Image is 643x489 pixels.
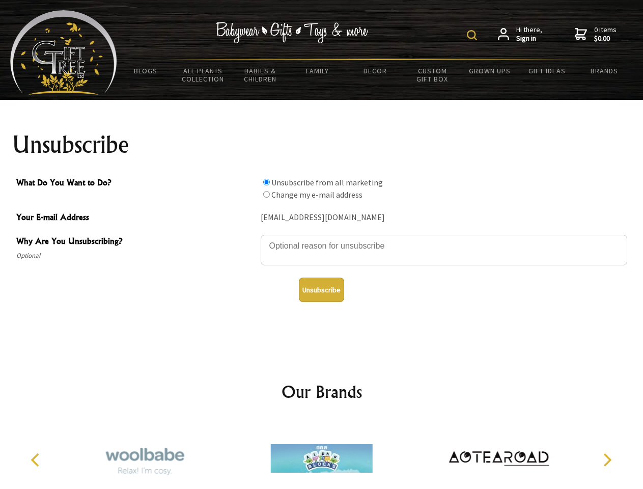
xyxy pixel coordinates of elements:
label: Change my e-mail address [271,189,362,200]
h1: Unsubscribe [12,132,631,157]
strong: $0.00 [594,34,617,43]
span: Why Are You Unsubscribing? [16,235,256,250]
a: Hi there,Sign in [498,25,542,43]
a: Brands [576,60,633,81]
a: Family [289,60,347,81]
span: Your E-mail Address [16,211,256,226]
span: What Do You Want to Do? [16,176,256,191]
button: Unsubscribe [299,278,344,302]
a: 0 items$0.00 [575,25,617,43]
strong: Sign in [516,34,542,43]
a: Gift Ideas [518,60,576,81]
input: What Do You Want to Do? [263,179,270,185]
a: Custom Gift Box [404,60,461,90]
label: Unsubscribe from all marketing [271,177,383,187]
a: Decor [346,60,404,81]
img: product search [467,30,477,40]
input: What Do You Want to Do? [263,191,270,198]
h2: Our Brands [20,379,623,404]
textarea: Why Are You Unsubscribing? [261,235,627,265]
img: Babywear - Gifts - Toys & more [216,22,369,43]
button: Next [596,449,618,471]
a: Grown Ups [461,60,518,81]
span: Hi there, [516,25,542,43]
button: Previous [25,449,48,471]
div: [EMAIL_ADDRESS][DOMAIN_NAME] [261,210,627,226]
span: 0 items [594,25,617,43]
img: Babyware - Gifts - Toys and more... [10,10,117,95]
a: Babies & Children [232,60,289,90]
a: All Plants Collection [175,60,232,90]
a: BLOGS [117,60,175,81]
span: Optional [16,250,256,262]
